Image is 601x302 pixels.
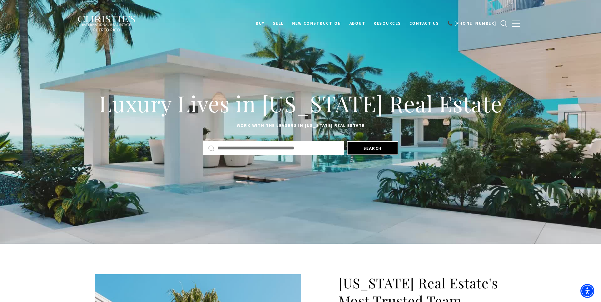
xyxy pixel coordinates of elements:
span: New Construction [292,21,341,26]
a: 📞 [PHONE_NUMBER] [443,17,501,29]
a: About [345,17,370,29]
button: Search [347,141,398,155]
a: New Construction [288,17,345,29]
h1: Luxury Lives in [US_STATE] Real Estate [95,90,507,117]
img: Christie's International Real Estate black text logo [77,16,136,32]
span: Contact Us [409,21,439,26]
p: Work with the leaders in [US_STATE] Real Estate [95,122,507,129]
a: SELL [269,17,288,29]
a: Resources [369,17,405,29]
a: BUY [252,17,269,29]
span: 📞 [PHONE_NUMBER] [447,21,496,26]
